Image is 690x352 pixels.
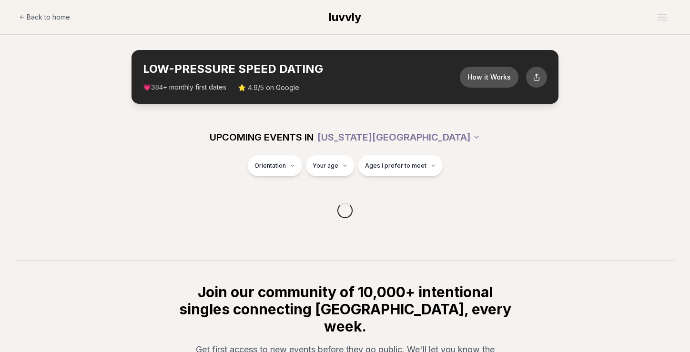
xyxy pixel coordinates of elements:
span: 384 [151,84,163,91]
button: Ages I prefer to meet [358,155,443,176]
span: Orientation [254,162,286,170]
button: Your age [306,155,355,176]
button: [US_STATE][GEOGRAPHIC_DATA] [317,127,480,148]
span: luvvly [329,10,361,24]
span: UPCOMING EVENTS IN [210,131,314,144]
span: Ages I prefer to meet [365,162,426,170]
span: ⭐ 4.9/5 on Google [238,83,299,92]
span: 💗 + monthly first dates [143,82,226,92]
h2: Join our community of 10,000+ intentional singles connecting [GEOGRAPHIC_DATA], every week. [177,283,513,335]
span: Your age [313,162,338,170]
button: Open menu [654,10,671,24]
button: How it Works [460,67,518,88]
h2: LOW-PRESSURE SPEED DATING [143,61,460,77]
a: luvvly [329,10,361,25]
span: Back to home [27,12,70,22]
button: Orientation [248,155,302,176]
a: Back to home [19,8,70,27]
